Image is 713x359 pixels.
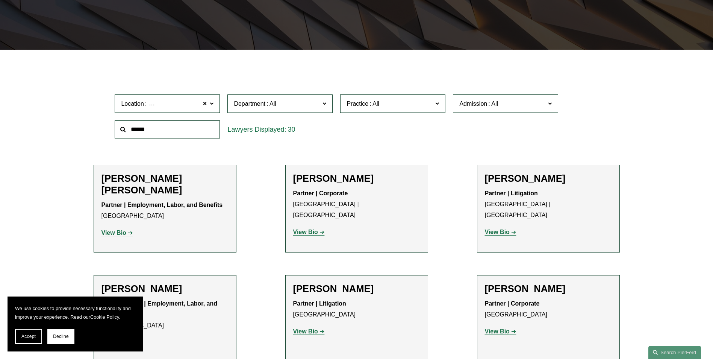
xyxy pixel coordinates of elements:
span: Accept [21,334,36,339]
span: Decline [53,334,69,339]
strong: View Bio [293,229,318,235]
span: Practice [347,100,368,107]
p: [GEOGRAPHIC_DATA] | [GEOGRAPHIC_DATA] [293,188,420,221]
a: Cookie Policy [90,314,119,320]
p: We use cookies to provide necessary functionality and improve your experience. Read our . [15,304,135,321]
strong: Partner | Litigation [485,190,538,196]
a: View Bio [485,229,516,235]
span: [GEOGRAPHIC_DATA] [148,99,210,109]
strong: Partner | Litigation [293,300,346,307]
p: [GEOGRAPHIC_DATA] | [GEOGRAPHIC_DATA] [485,188,612,221]
span: 30 [288,126,295,133]
section: Cookie banner [8,297,143,351]
a: View Bio [101,230,133,236]
button: Accept [15,329,42,344]
p: [GEOGRAPHIC_DATA] [101,298,229,331]
a: View Bio [485,328,516,335]
strong: Partner | Corporate [485,300,540,307]
strong: Junior Partner | Employment, Labor, and Benefits [101,300,219,318]
h2: [PERSON_NAME] [PERSON_NAME] [101,173,229,196]
h2: [PERSON_NAME] [485,283,612,295]
h2: [PERSON_NAME] [293,283,420,295]
p: [GEOGRAPHIC_DATA] [485,298,612,320]
span: Location [121,100,144,107]
p: [GEOGRAPHIC_DATA] [293,298,420,320]
button: Decline [47,329,74,344]
a: View Bio [293,328,325,335]
span: Department [234,100,265,107]
h2: [PERSON_NAME] [485,173,612,184]
a: View Bio [293,229,325,235]
p: [GEOGRAPHIC_DATA] [101,200,229,222]
strong: View Bio [101,230,126,236]
strong: Partner | Corporate [293,190,348,196]
h2: [PERSON_NAME] [101,283,229,295]
strong: View Bio [485,328,510,335]
a: Search this site [648,346,701,359]
h2: [PERSON_NAME] [293,173,420,184]
span: Admission [459,100,487,107]
strong: Partner | Employment, Labor, and Benefits [101,202,223,208]
strong: View Bio [293,328,318,335]
strong: View Bio [485,229,510,235]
